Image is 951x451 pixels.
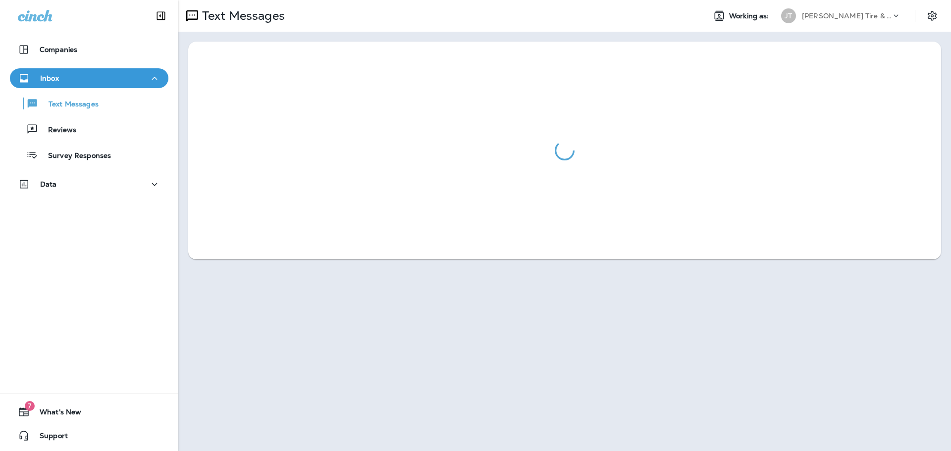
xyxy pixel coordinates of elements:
[25,401,35,411] span: 7
[38,126,76,135] p: Reviews
[10,119,168,140] button: Reviews
[923,7,941,25] button: Settings
[10,145,168,165] button: Survey Responses
[729,12,771,20] span: Working as:
[10,93,168,114] button: Text Messages
[10,402,168,422] button: 7What's New
[40,46,77,53] p: Companies
[10,40,168,59] button: Companies
[38,151,111,161] p: Survey Responses
[198,8,285,23] p: Text Messages
[30,408,81,420] span: What's New
[10,68,168,88] button: Inbox
[40,180,57,188] p: Data
[781,8,796,23] div: JT
[40,74,59,82] p: Inbox
[147,6,175,26] button: Collapse Sidebar
[802,12,891,20] p: [PERSON_NAME] Tire & Auto
[39,100,99,109] p: Text Messages
[10,174,168,194] button: Data
[30,432,68,444] span: Support
[10,426,168,446] button: Support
